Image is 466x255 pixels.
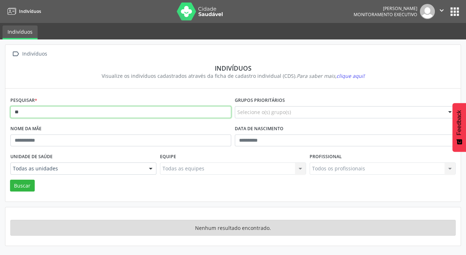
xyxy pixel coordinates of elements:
label: Equipe [160,151,176,162]
i:  [438,6,446,14]
button: Buscar [10,180,35,192]
div: Indivíduos [15,64,451,72]
label: Data de nascimento [235,123,283,134]
i:  [10,49,21,59]
span: clique aqui! [336,72,365,79]
a: Indivíduos [5,5,41,17]
label: Nome da mãe [10,123,42,134]
label: Grupos prioritários [235,95,285,106]
a: Indivíduos [3,25,38,39]
img: img [420,4,435,19]
button: Feedback - Mostrar pesquisa [452,103,466,152]
div: Nenhum resultado encontrado. [10,220,456,236]
a:  Indivíduos [10,49,48,59]
div: [PERSON_NAME] [354,5,417,11]
div: Visualize os indivíduos cadastrados através da ficha de cadastro individual (CDS). [15,72,451,80]
span: Feedback [456,110,462,135]
label: Unidade de saúde [10,151,53,162]
span: Indivíduos [19,8,41,14]
span: Monitoramento Executivo [354,11,417,18]
div: Indivíduos [21,49,48,59]
span: Selecione o(s) grupo(s) [237,108,291,116]
button: apps [448,5,461,18]
i: Para saber mais, [297,72,365,79]
button:  [435,4,448,19]
span: Todas as unidades [13,165,142,172]
label: Pesquisar [10,95,37,106]
label: Profissional [310,151,342,162]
